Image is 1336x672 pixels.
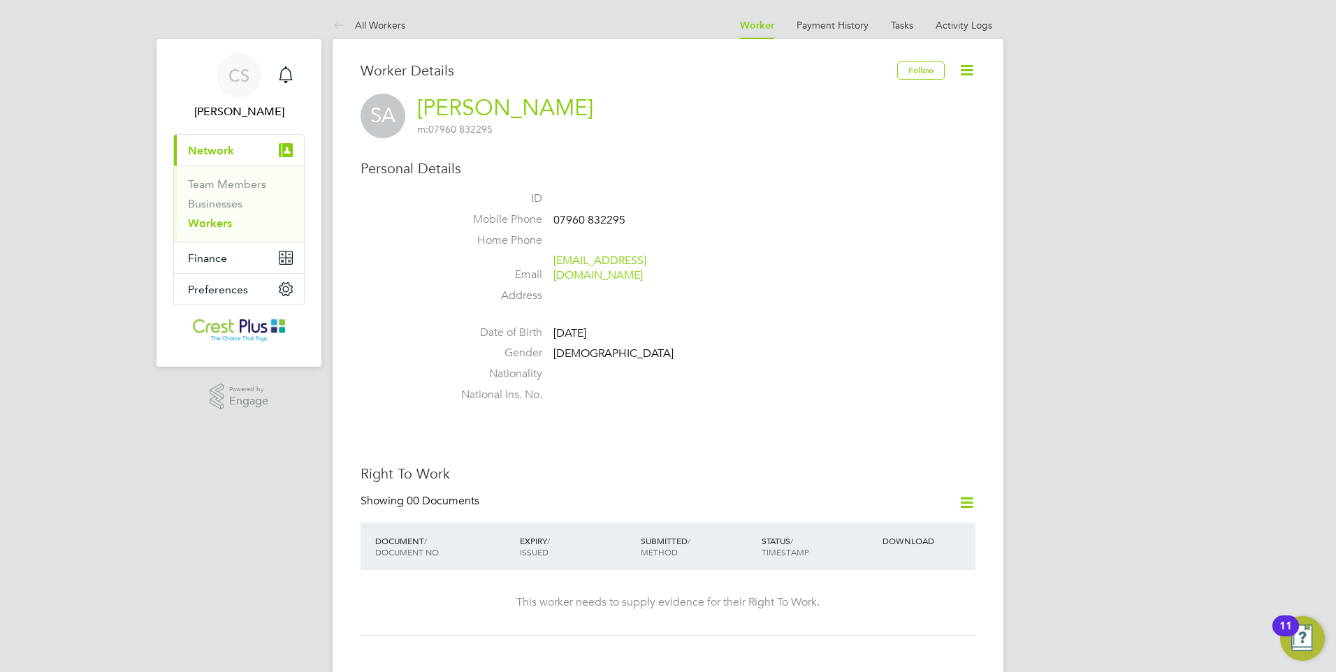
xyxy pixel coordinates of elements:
div: DOWNLOAD [879,528,975,553]
span: / [547,535,550,546]
span: Charlotte Shearer [173,103,305,120]
button: Open Resource Center, 11 new notifications [1280,616,1325,661]
a: Businesses [188,197,242,210]
span: Engage [229,395,268,407]
a: CS[PERSON_NAME] [173,53,305,120]
div: DOCUMENT [372,528,516,564]
h3: Worker Details [361,61,897,80]
label: Mobile Phone [444,212,542,227]
nav: Main navigation [157,39,321,367]
span: SA [361,94,405,138]
a: Powered byEngage [210,384,269,410]
span: 00 Documents [407,494,479,508]
a: Worker [740,20,774,31]
span: Powered by [229,384,268,395]
a: Workers [188,217,232,230]
div: 11 [1279,626,1292,644]
span: DOCUMENT NO. [375,546,441,557]
span: ISSUED [520,546,549,557]
a: Payment History [797,19,869,31]
a: Go to home page [173,319,305,342]
label: Gender [444,346,542,360]
div: Showing [361,494,482,509]
div: STATUS [758,528,879,564]
span: Network [188,144,234,157]
span: CS [228,66,249,85]
label: Date of Birth [444,326,542,340]
h3: Right To Work [361,465,975,483]
span: [DATE] [553,326,586,340]
span: 07960 832295 [553,213,625,227]
label: Nationality [444,367,542,381]
span: METHOD [641,546,678,557]
button: Follow [897,61,945,80]
a: All Workers [333,19,405,31]
span: m: [417,123,428,136]
button: Network [174,135,304,166]
label: Home Phone [444,233,542,248]
span: Preferences [188,283,248,296]
a: Team Members [188,177,266,191]
span: / [790,535,793,546]
a: [EMAIL_ADDRESS][DOMAIN_NAME] [553,254,646,282]
div: This worker needs to supply evidence for their Right To Work. [375,595,961,610]
span: TIMESTAMP [762,546,809,557]
div: SUBMITTED [637,528,758,564]
label: Email [444,268,542,282]
span: Finance [188,251,227,265]
span: 07960 832295 [417,123,493,136]
label: ID [444,191,542,206]
div: Network [174,166,304,242]
a: Tasks [891,19,913,31]
label: National Ins. No. [444,388,542,402]
span: / [424,535,427,546]
button: Finance [174,242,304,273]
span: [DEMOGRAPHIC_DATA] [553,347,674,361]
h3: Personal Details [361,159,975,177]
img: crestplusoperations-logo-retina.png [193,319,286,342]
a: Activity Logs [936,19,992,31]
button: Preferences [174,274,304,305]
a: [PERSON_NAME] [417,94,593,122]
span: / [688,535,690,546]
div: EXPIRY [516,528,637,564]
label: Address [444,288,542,303]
